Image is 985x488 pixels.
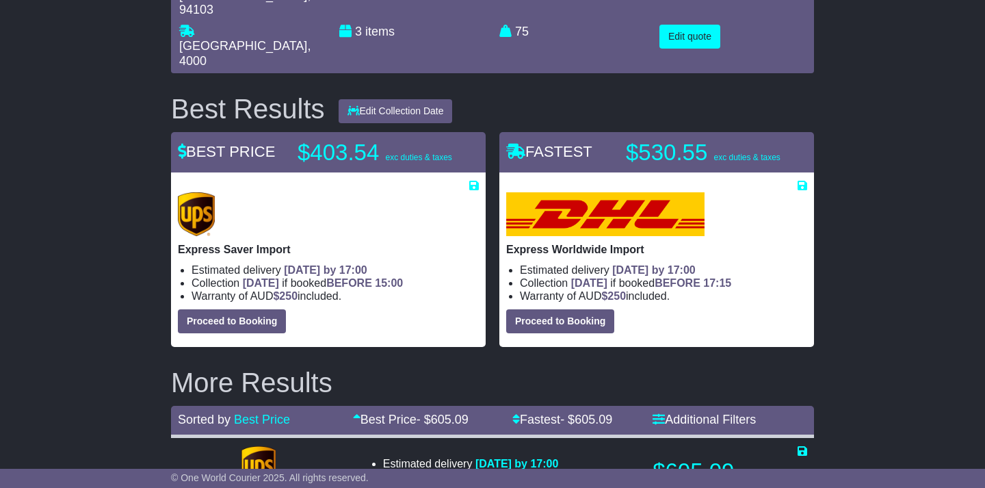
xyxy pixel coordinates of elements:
[179,39,311,68] span: , 4000
[241,446,276,487] img: UPS (new): Express Import
[178,192,215,236] img: UPS (new): Express Saver Import
[383,457,594,470] li: Estimated delivery
[375,277,403,289] span: 15:00
[655,277,700,289] span: BEFORE
[653,413,756,426] a: Additional Filters
[273,290,298,302] span: $
[506,192,705,236] img: DHL: Express Worldwide Import
[179,39,307,53] span: [GEOGRAPHIC_DATA]
[520,290,807,303] li: Warranty of AUD included.
[512,413,612,426] a: Fastest- $605.09
[417,413,469,426] span: - $
[626,139,797,166] p: $530.55
[571,277,607,289] span: [DATE]
[192,290,479,303] li: Warranty of AUD included.
[171,368,814,398] h2: More Results
[339,99,453,123] button: Edit Collection Date
[178,413,231,426] span: Sorted by
[520,277,807,290] li: Collection
[560,413,612,426] span: - $
[653,458,807,485] p: $605.09
[192,264,479,277] li: Estimated delivery
[607,290,626,302] span: 250
[703,277,731,289] span: 17:15
[178,243,479,256] p: Express Saver Import
[431,413,469,426] span: 605.09
[243,277,279,289] span: [DATE]
[234,413,290,426] a: Best Price
[353,413,469,426] a: Best Price- $605.09
[601,290,626,302] span: $
[575,413,612,426] span: 605.09
[178,309,286,333] button: Proceed to Booking
[279,290,298,302] span: 250
[178,143,275,160] span: BEST PRICE
[520,264,807,277] li: Estimated delivery
[506,143,592,160] span: FASTEST
[515,25,529,38] span: 75
[506,309,614,333] button: Proceed to Booking
[164,94,332,124] div: Best Results
[243,277,403,289] span: if booked
[326,277,372,289] span: BEFORE
[355,25,362,38] span: 3
[192,277,479,290] li: Collection
[713,153,780,162] span: exc duties & taxes
[365,25,395,38] span: items
[298,139,469,166] p: $403.54
[475,458,559,470] span: [DATE] by 17:00
[571,277,731,289] span: if booked
[659,25,720,49] button: Edit quote
[612,264,696,276] span: [DATE] by 17:00
[506,243,807,256] p: Express Worldwide Import
[385,153,451,162] span: exc duties & taxes
[284,264,367,276] span: [DATE] by 17:00
[171,472,369,483] span: © One World Courier 2025. All rights reserved.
